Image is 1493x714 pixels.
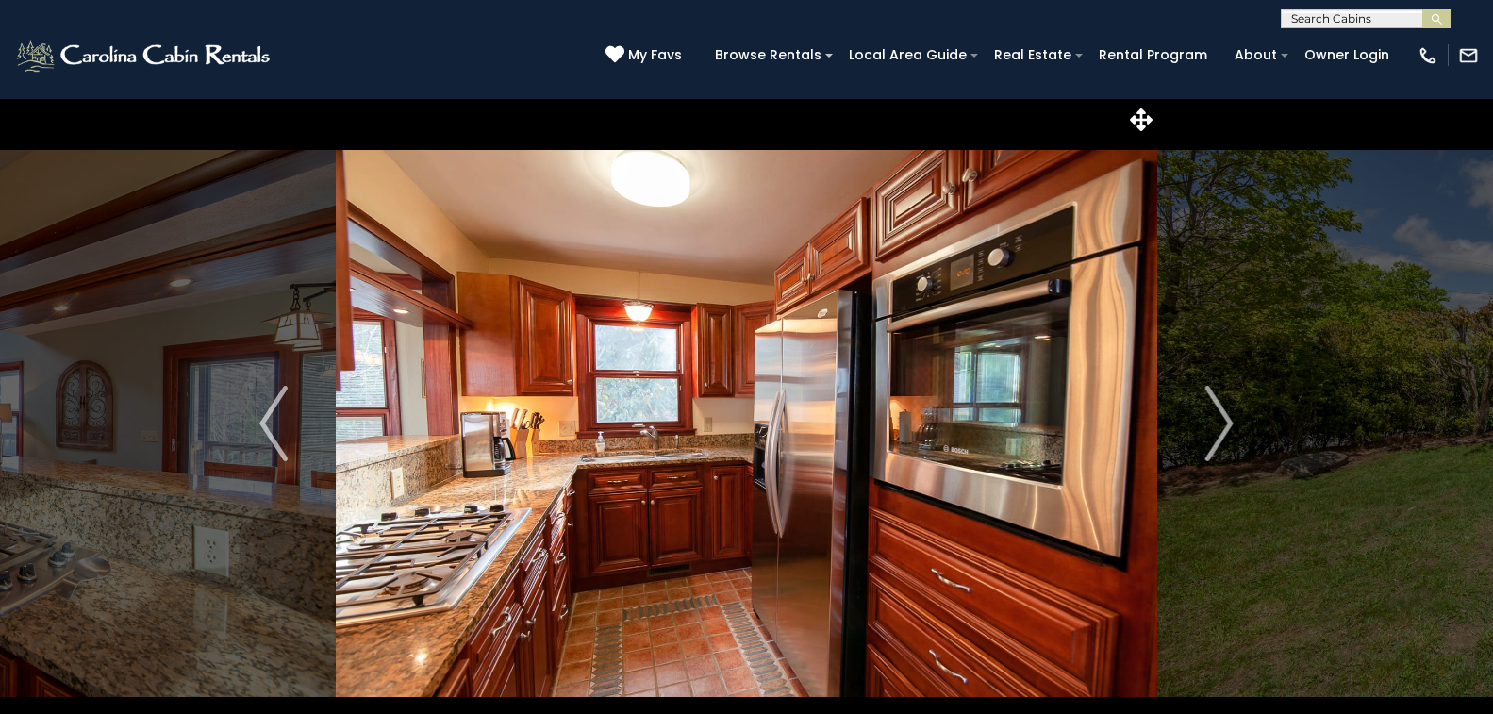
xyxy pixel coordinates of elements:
[605,45,687,66] a: My Favs
[259,386,288,461] img: arrow
[985,41,1081,70] a: Real Estate
[14,37,275,75] img: White-1-2.png
[1418,45,1438,66] img: phone-regular-white.png
[1225,41,1286,70] a: About
[1089,41,1217,70] a: Rental Program
[705,41,831,70] a: Browse Rentals
[1205,386,1234,461] img: arrow
[839,41,976,70] a: Local Area Guide
[1458,45,1479,66] img: mail-regular-white.png
[628,45,682,65] span: My Favs
[1295,41,1399,70] a: Owner Login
